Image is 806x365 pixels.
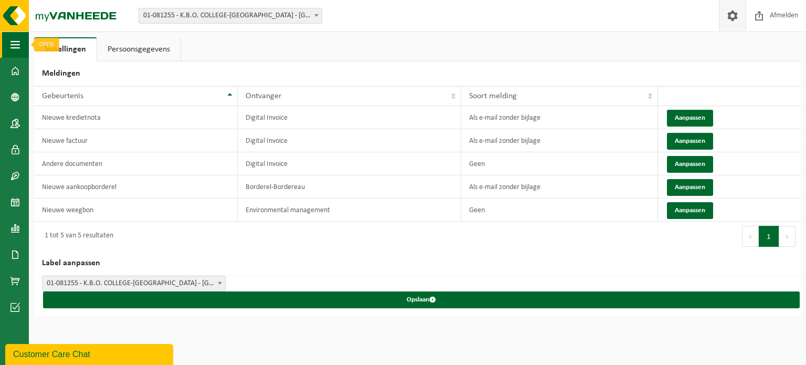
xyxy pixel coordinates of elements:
[34,37,97,61] a: Instellingen
[43,276,225,291] span: 01-081255 - K.B.O. COLLEGE-SLEUTELBOS - OUDENAARDE
[667,179,713,196] button: Aanpassen
[461,175,658,199] td: Als e-mail zonder bijlage
[139,8,322,24] span: 01-081255 - K.B.O. COLLEGE-SLEUTELBOS - OUDENAARDE
[667,110,713,127] button: Aanpassen
[779,226,796,247] button: Next
[667,156,713,173] button: Aanpassen
[238,199,461,222] td: Environmental management
[238,152,461,175] td: Digital Invoice
[246,92,282,100] span: Ontvanger
[139,8,322,23] span: 01-081255 - K.B.O. COLLEGE-SLEUTELBOS - OUDENAARDE
[461,152,658,175] td: Geen
[34,251,801,276] h2: Label aanpassen
[667,202,713,219] button: Aanpassen
[742,226,759,247] button: Previous
[39,227,113,246] div: 1 tot 5 van 5 resultaten
[34,199,238,222] td: Nieuwe weegbon
[43,291,800,308] button: Opslaan
[97,37,181,61] a: Persoonsgegevens
[461,199,658,222] td: Geen
[42,276,226,291] span: 01-081255 - K.B.O. COLLEGE-SLEUTELBOS - OUDENAARDE
[34,61,801,86] h2: Meldingen
[42,92,83,100] span: Gebeurtenis
[34,106,238,129] td: Nieuwe kredietnota
[461,106,658,129] td: Als e-mail zonder bijlage
[238,175,461,199] td: Borderel-Bordereau
[238,106,461,129] td: Digital Invoice
[34,175,238,199] td: Nieuwe aankoopborderel
[5,342,175,365] iframe: chat widget
[34,129,238,152] td: Nieuwe factuur
[469,92,517,100] span: Soort melding
[34,152,238,175] td: Andere documenten
[461,129,658,152] td: Als e-mail zonder bijlage
[759,226,779,247] button: 1
[238,129,461,152] td: Digital Invoice
[667,133,713,150] button: Aanpassen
